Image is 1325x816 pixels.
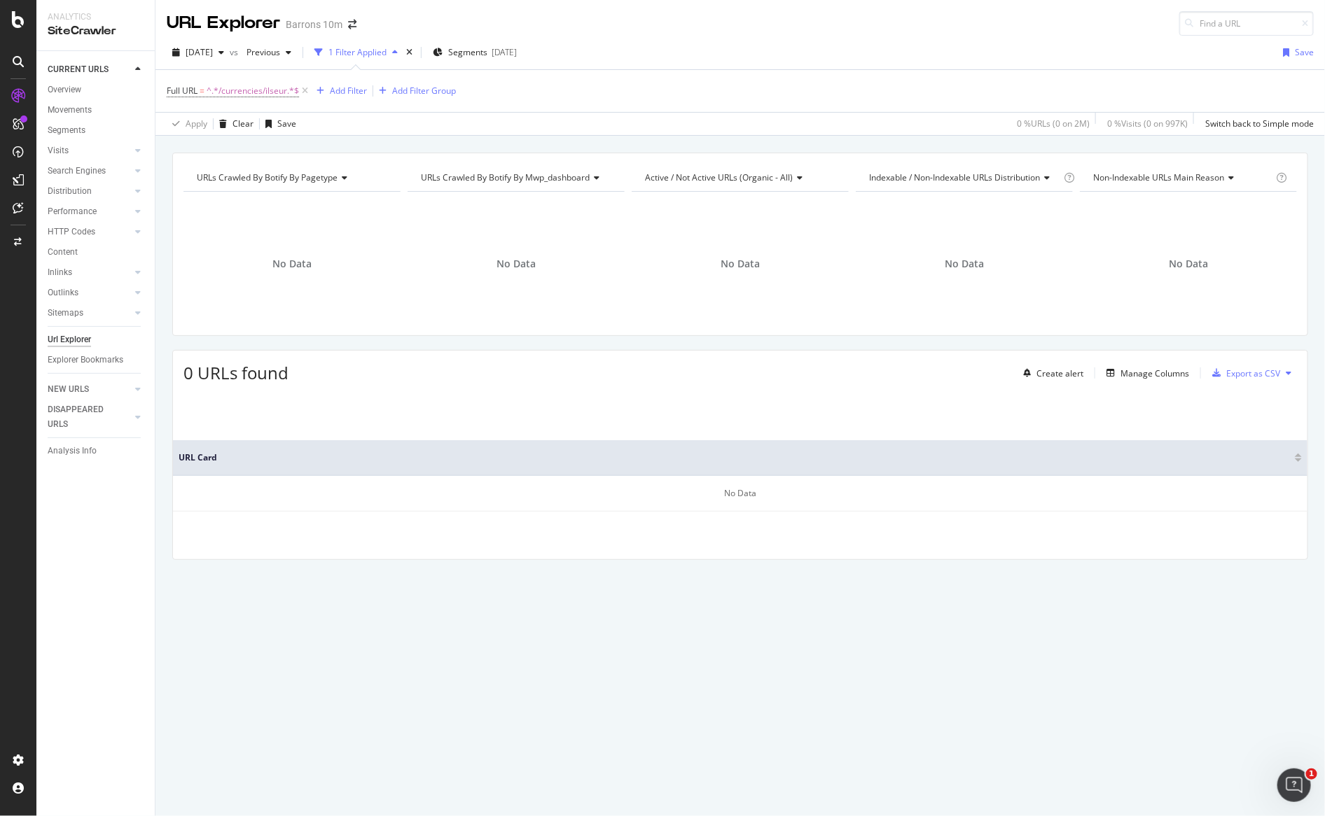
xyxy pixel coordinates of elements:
[48,103,92,118] div: Movements
[167,113,207,135] button: Apply
[48,143,69,158] div: Visits
[1306,768,1317,780] span: 1
[492,46,517,58] div: [DATE]
[214,113,254,135] button: Clear
[48,164,106,178] div: Search Engines
[1277,768,1311,802] iframe: Intercom live chat
[1277,41,1314,64] button: Save
[348,20,356,29] div: arrow-right-arrow-left
[1090,167,1273,189] h4: Non-Indexable URLs Main Reason
[186,46,213,58] span: 2025 Sep. 5th
[200,85,204,97] span: =
[48,103,145,118] a: Movements
[403,45,415,59] div: times
[48,353,145,367] a: Explorer Bookmarks
[1205,118,1314,129] div: Switch back to Simple mode
[48,402,131,432] a: DISAPPEARED URLS
[1036,367,1083,379] div: Create alert
[48,11,144,23] div: Analytics
[48,62,109,77] div: CURRENT URLS
[48,444,97,458] div: Analysis Info
[277,118,296,129] div: Save
[48,62,131,77] a: CURRENT URLS
[48,306,83,321] div: Sitemaps
[230,46,241,58] span: vs
[48,225,95,239] div: HTTP Codes
[421,171,590,183] span: URLs Crawled By Botify By mwp_dashboard
[945,257,984,271] span: No Data
[418,167,612,189] h4: URLs Crawled By Botify By mwp_dashboard
[309,41,403,64] button: 1 Filter Applied
[645,171,793,183] span: Active / Not Active URLs (organic - all)
[48,83,145,97] a: Overview
[392,85,456,97] div: Add Filter Group
[48,204,97,219] div: Performance
[48,265,72,280] div: Inlinks
[48,184,92,199] div: Distribution
[183,361,289,384] span: 0 URLs found
[260,113,296,135] button: Save
[48,225,131,239] a: HTTP Codes
[167,41,230,64] button: [DATE]
[48,382,131,397] a: NEW URLS
[48,286,78,300] div: Outlinks
[497,257,536,271] span: No Data
[869,171,1040,183] span: Indexable / Non-Indexable URLs distribution
[48,332,145,347] a: Url Explorer
[642,167,836,189] h4: Active / Not Active URLs
[448,46,487,58] span: Segments
[186,118,207,129] div: Apply
[1018,362,1083,384] button: Create alert
[207,81,299,101] span: ^.*/currencies/ilseur.*$
[48,444,145,458] a: Analysis Info
[48,143,131,158] a: Visits
[48,164,131,178] a: Search Engines
[48,353,123,367] div: Explorer Bookmarks
[48,245,145,260] a: Content
[373,83,456,99] button: Add Filter Group
[48,23,144,39] div: SiteCrawler
[866,167,1061,189] h4: Indexable / Non-Indexable URLs Distribution
[241,41,297,64] button: Previous
[194,167,388,189] h4: URLs Crawled By Botify By pagetype
[167,85,197,97] span: Full URL
[48,184,131,199] a: Distribution
[173,476,1307,512] div: No Data
[1200,113,1314,135] button: Switch back to Simple mode
[1093,171,1224,183] span: Non-Indexable URLs Main Reason
[48,123,145,138] a: Segments
[48,286,131,300] a: Outlinks
[1107,118,1188,129] div: 0 % Visits ( 0 on 997K )
[1169,257,1208,271] span: No Data
[1121,367,1189,379] div: Manage Columns
[48,245,78,260] div: Content
[1179,11,1314,36] input: Find a URL
[1295,46,1314,58] div: Save
[427,41,522,64] button: Segments[DATE]
[286,17,342,31] div: Barrons 10m
[241,46,280,58] span: Previous
[721,257,760,271] span: No Data
[233,118,254,129] div: Clear
[1207,362,1280,384] button: Export as CSV
[48,332,91,347] div: Url Explorer
[48,123,85,138] div: Segments
[48,382,89,397] div: NEW URLS
[330,85,367,97] div: Add Filter
[167,11,280,35] div: URL Explorer
[48,402,118,432] div: DISAPPEARED URLS
[197,171,338,183] span: URLs Crawled By Botify By pagetype
[1101,365,1189,381] button: Manage Columns
[48,306,131,321] a: Sitemaps
[1226,367,1280,379] div: Export as CSV
[1017,118,1090,129] div: 0 % URLs ( 0 on 2M )
[328,46,387,58] div: 1 Filter Applied
[179,451,1291,464] span: URL Card
[272,257,312,271] span: No Data
[48,83,81,97] div: Overview
[48,265,131,280] a: Inlinks
[48,204,131,219] a: Performance
[311,83,367,99] button: Add Filter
